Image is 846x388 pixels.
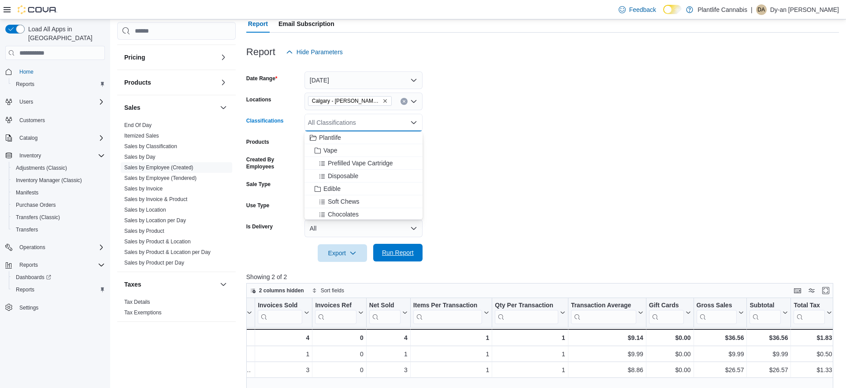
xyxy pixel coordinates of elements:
span: Inventory Manager (Classic) [12,175,105,186]
button: Keyboard shortcuts [792,285,803,296]
a: End Of Day [124,122,152,128]
a: Sales by Invoice [124,186,163,192]
div: 1 [369,349,408,359]
a: Adjustments (Classic) [12,163,70,173]
button: Edible [304,183,423,195]
button: Taxes [218,279,229,290]
button: Users [2,96,108,108]
div: Qty Per Transaction [495,302,558,324]
div: $0.50 [794,349,832,359]
span: Settings [16,302,105,313]
button: Reports [9,78,108,90]
button: Net Sold [369,302,408,324]
a: Dashboards [9,271,108,284]
button: Subtotal [750,302,788,324]
div: 4 [369,332,408,343]
div: $26.57 [696,365,744,375]
div: $1.33 [794,365,832,375]
div: Gross Sales [696,302,737,324]
p: | [751,4,753,15]
button: Open list of options [410,98,417,105]
h3: Report [246,47,275,57]
a: Tax Details [124,299,150,305]
a: Tax Exemptions [124,310,162,316]
button: Products [218,77,229,88]
div: $0.00 [649,332,691,343]
div: Gross Sales [696,302,737,310]
a: Sales by Product & Location [124,239,191,245]
div: 0 [315,332,363,343]
span: Purchase Orders [16,201,56,209]
div: Gift Card Sales [649,302,684,324]
button: Remove Calgary - Shepard Regional from selection in this group [382,98,388,104]
span: Catalog [19,134,37,142]
label: Classifications [246,117,284,124]
div: Net Sold [369,302,401,310]
button: Inventory [16,150,45,161]
span: Da [757,4,765,15]
div: Invoices Ref [315,302,356,310]
button: Operations [16,242,49,253]
button: Purchase Orders [9,199,108,211]
button: Enter fullscreen [820,285,831,296]
button: Transaction Average [571,302,643,324]
div: $9.99 [750,349,788,359]
span: Edible [323,184,341,193]
label: Locations [246,96,271,103]
button: Reports [2,259,108,271]
span: Sales by Location per Day [124,217,186,224]
span: Adjustments (Classic) [12,163,105,173]
button: Products [124,78,216,87]
div: Invoices Sold [258,302,302,310]
button: 2 columns hidden [247,285,308,296]
button: Close list of options [410,119,417,126]
span: Catalog [16,133,105,143]
button: Users [16,97,37,107]
button: Catalog [2,132,108,144]
button: Sales [218,102,229,113]
button: Reports [16,260,41,270]
span: Inventory Manager (Classic) [16,177,82,184]
p: Plantlife Cannabis [698,4,747,15]
button: Soft Chews [304,195,423,208]
span: Soft Chews [328,197,360,206]
button: Invoices Ref [315,302,363,324]
span: Adjustments (Classic) [16,164,67,172]
span: Plantlife [319,133,341,142]
h3: Taxes [124,280,141,289]
span: Reports [19,261,38,269]
span: Sales by Day [124,153,156,160]
h3: Pricing [124,53,145,62]
span: Sales by Location [124,206,166,213]
div: Gift Cards [649,302,684,310]
div: Items Per Transaction [413,302,482,324]
a: Reports [12,79,38,90]
span: Reports [16,81,34,88]
p: Dy-an [PERSON_NAME] [770,4,839,15]
a: Itemized Sales [124,133,159,139]
span: Calgary - [PERSON_NAME] Regional [312,97,381,105]
span: Sales by Product per Day [124,259,184,266]
button: Qty Per Transaction [495,302,565,324]
div: 3 [369,365,408,375]
div: 3 [258,365,309,375]
div: Subtotal [750,302,781,324]
a: Purchase Orders [12,200,59,210]
div: Transaction Average [571,302,636,310]
button: Manifests [9,187,108,199]
button: Transfers (Classic) [9,211,108,224]
span: Sales by Classification [124,143,177,150]
span: Reports [12,284,105,295]
button: Gross Sales [696,302,744,324]
img: Cova [18,5,57,14]
button: Adjustments (Classic) [9,162,108,174]
span: Transfers (Classic) [16,214,60,221]
span: Sort fields [321,287,344,294]
a: Dashboards [12,272,55,283]
div: Invoices Sold [258,302,302,324]
span: Disposable [328,172,358,180]
a: Sales by Employee (Tendered) [124,175,197,181]
div: Net Sold [369,302,401,324]
button: Catalog [16,133,41,143]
